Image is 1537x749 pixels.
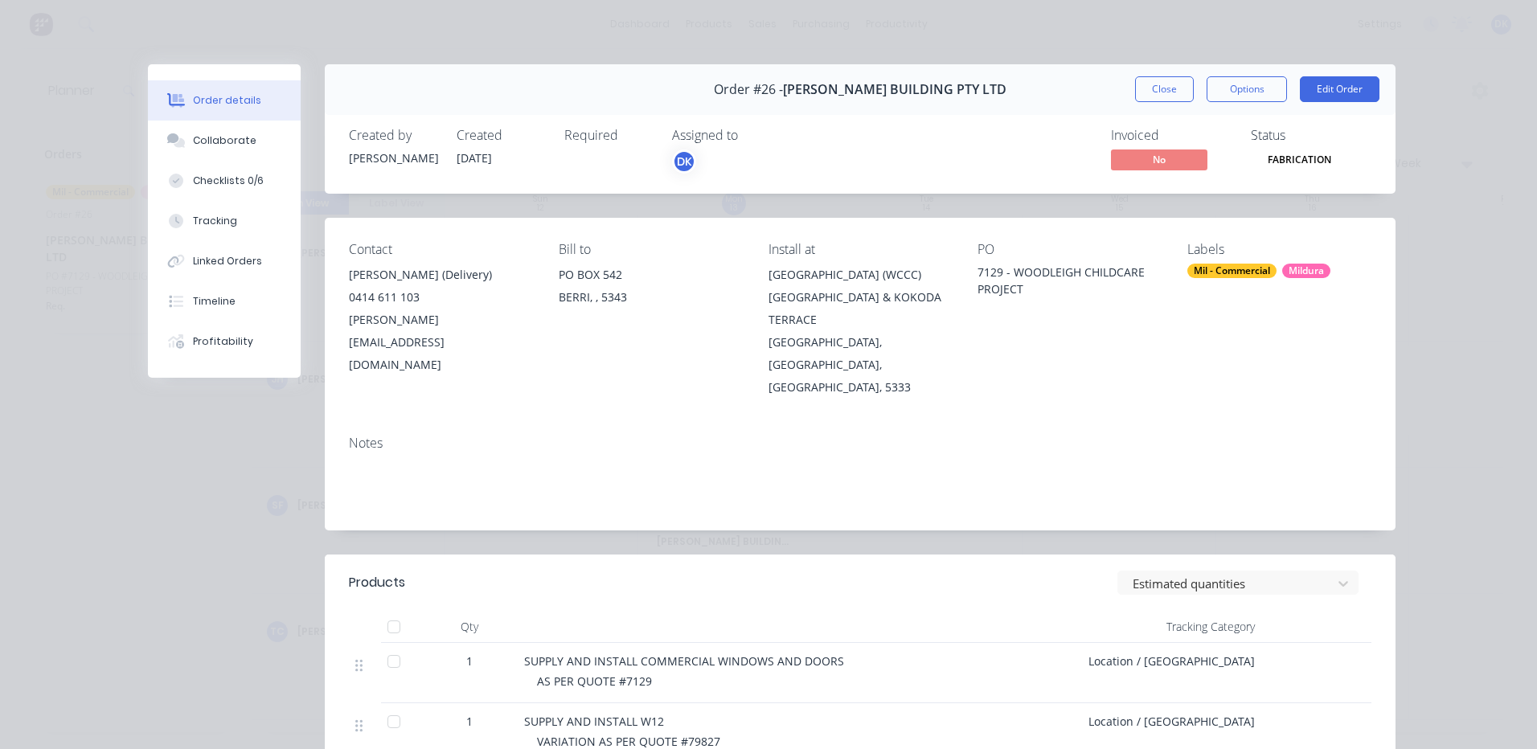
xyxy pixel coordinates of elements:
button: Options [1207,76,1287,102]
div: Order details [193,93,261,108]
div: Invoiced [1111,128,1232,143]
span: [PERSON_NAME] BUILDING PTY LTD [783,82,1006,97]
div: Contact [349,242,533,257]
div: Timeline [193,294,236,309]
div: Mildura [1282,264,1330,278]
div: Notes [349,436,1371,451]
span: [DATE] [457,150,492,166]
div: Labels [1187,242,1371,257]
button: Checklists 0/6 [148,161,301,201]
span: 1 [466,653,473,669]
div: PO BOX 542 [559,264,743,286]
div: [PERSON_NAME][EMAIL_ADDRESS][DOMAIN_NAME] [349,309,533,376]
div: Profitability [193,334,253,349]
div: Tracking [193,214,237,228]
span: FABRICATION [1251,149,1347,170]
div: [GEOGRAPHIC_DATA] (WCCC) [GEOGRAPHIC_DATA] & KOKODA TERRACE [768,264,953,331]
div: Assigned to [672,128,833,143]
span: SUPPLY AND INSTALL COMMERCIAL WINDOWS AND DOORS [524,653,844,669]
button: Edit Order [1300,76,1379,102]
button: FABRICATION [1251,149,1347,174]
div: Collaborate [193,133,256,148]
div: [PERSON_NAME] (Delivery)0414 611 103[PERSON_NAME][EMAIL_ADDRESS][DOMAIN_NAME] [349,264,533,376]
div: Tracking Category [1080,611,1261,643]
span: SUPPLY AND INSTALL W12 [524,714,664,729]
button: Timeline [148,281,301,321]
div: Install at [768,242,953,257]
button: Order details [148,80,301,121]
button: Tracking [148,201,301,241]
div: Created by [349,128,437,143]
span: No [1111,149,1207,170]
div: PO BOX 542BERRI, , 5343 [559,264,743,315]
div: Location / [GEOGRAPHIC_DATA] [1080,643,1261,703]
button: Profitability [148,321,301,362]
span: Order #26 - [714,82,783,97]
span: 1 [466,713,473,730]
button: Collaborate [148,121,301,161]
div: [PERSON_NAME] (Delivery) [349,264,533,286]
div: Linked Orders [193,254,262,268]
span: VARIATION AS PER QUOTE #79827 [537,734,720,749]
div: Qty [421,611,518,643]
button: DK [672,149,696,174]
div: 7129 - WOODLEIGH CHILDCARE PROJECT [978,264,1162,297]
button: Close [1135,76,1194,102]
div: 0414 611 103 [349,286,533,309]
span: AS PER QUOTE #7129 [537,673,652,689]
div: Checklists 0/6 [193,174,264,188]
div: [GEOGRAPHIC_DATA], [GEOGRAPHIC_DATA], [GEOGRAPHIC_DATA], 5333 [768,331,953,399]
div: Status [1251,128,1371,143]
div: BERRI, , 5343 [559,286,743,309]
div: Created [457,128,545,143]
div: [PERSON_NAME] [349,149,437,166]
div: [GEOGRAPHIC_DATA] (WCCC) [GEOGRAPHIC_DATA] & KOKODA TERRACE[GEOGRAPHIC_DATA], [GEOGRAPHIC_DATA], ... [768,264,953,399]
div: Required [564,128,653,143]
div: Mil - Commercial [1187,264,1277,278]
div: Products [349,573,405,592]
button: Linked Orders [148,241,301,281]
div: Bill to [559,242,743,257]
div: PO [978,242,1162,257]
